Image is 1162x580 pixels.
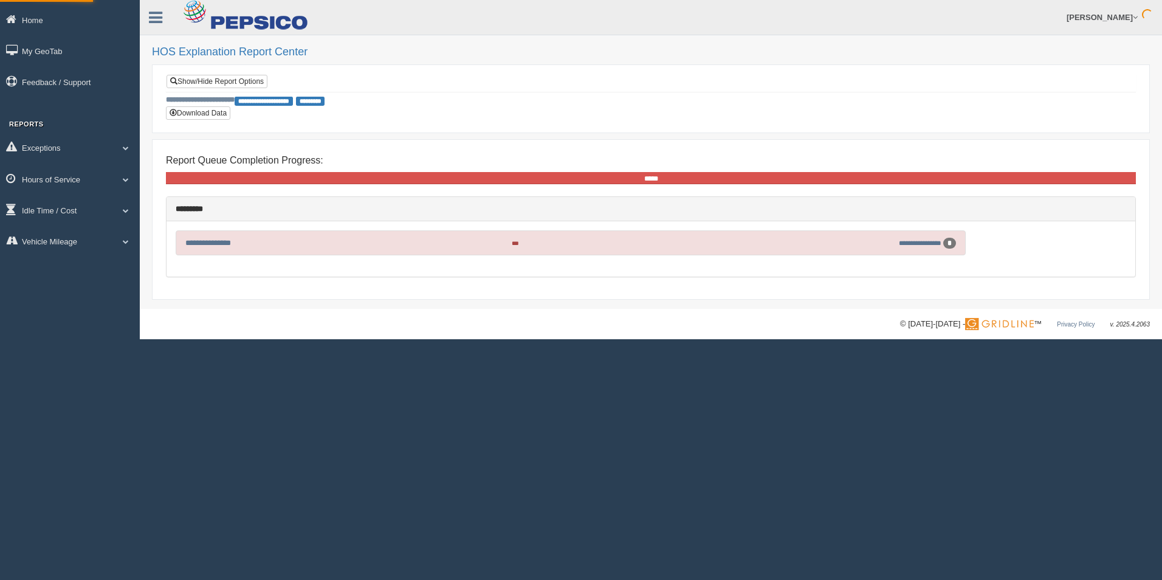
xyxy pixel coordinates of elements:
[166,155,1136,166] h4: Report Queue Completion Progress:
[1057,321,1095,328] a: Privacy Policy
[167,75,267,88] a: Show/Hide Report Options
[1110,321,1150,328] span: v. 2025.4.2063
[166,106,230,120] button: Download Data
[900,318,1150,331] div: © [DATE]-[DATE] - ™
[965,318,1034,330] img: Gridline
[152,46,1150,58] h2: HOS Explanation Report Center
